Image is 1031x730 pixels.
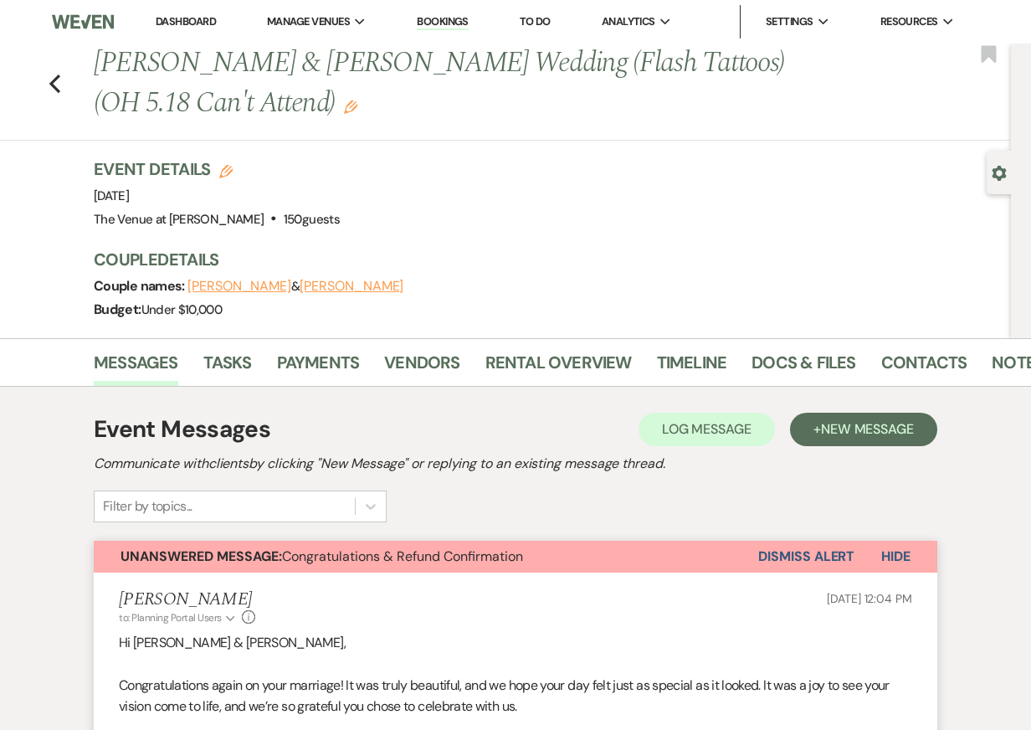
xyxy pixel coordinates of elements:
span: Resources [880,13,938,30]
h2: Communicate with clients by clicking "New Message" or replying to an existing message thread. [94,454,937,474]
a: Bookings [417,14,469,30]
span: New Message [821,420,914,438]
span: Under $10,000 [141,301,223,318]
span: & [187,278,403,295]
a: Payments [277,349,360,386]
button: +New Message [790,413,937,446]
span: Analytics [602,13,655,30]
h3: Couple Details [94,248,994,271]
div: Filter by topics... [103,496,192,517]
a: Timeline [657,349,727,386]
span: Log Message [662,420,751,438]
h5: [PERSON_NAME] [119,589,255,610]
a: Messages [94,349,178,386]
button: [PERSON_NAME] [300,280,403,293]
p: Congratulations again on your marriage! It was truly beautiful, and we hope your day felt just as... [119,675,912,717]
a: Tasks [203,349,252,386]
span: The Venue at [PERSON_NAME] [94,211,264,228]
button: to: Planning Portal Users [119,610,238,625]
p: Hi [PERSON_NAME] & [PERSON_NAME], [119,632,912,654]
span: [DATE] 12:04 PM [827,591,912,606]
a: Dashboard [156,14,216,28]
h3: Event Details [94,157,340,181]
button: Log Message [639,413,775,446]
span: Manage Venues [267,13,350,30]
a: To Do [520,14,551,28]
span: Budget: [94,301,141,318]
button: Dismiss Alert [758,541,854,573]
h1: Event Messages [94,412,270,447]
a: Vendors [384,349,459,386]
a: Contacts [881,349,967,386]
a: Rental Overview [485,349,632,386]
span: Congratulations & Refund Confirmation [121,547,523,565]
button: Open lead details [992,164,1007,180]
span: Hide [881,547,910,565]
img: Weven Logo [52,4,114,39]
button: Unanswered Message:Congratulations & Refund Confirmation [94,541,758,573]
strong: Unanswered Message: [121,547,282,565]
a: Docs & Files [751,349,855,386]
span: Couple names: [94,277,187,295]
span: to: Planning Portal Users [119,611,222,625]
h1: [PERSON_NAME] & [PERSON_NAME] Wedding (Flash Tattoos) (OH 5.18 Can't Attend) [94,44,821,123]
span: Settings [766,13,813,30]
button: Edit [344,99,357,114]
span: [DATE] [94,188,129,204]
span: 150 guests [284,211,340,228]
button: Hide [854,541,937,573]
button: [PERSON_NAME] [187,280,291,293]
